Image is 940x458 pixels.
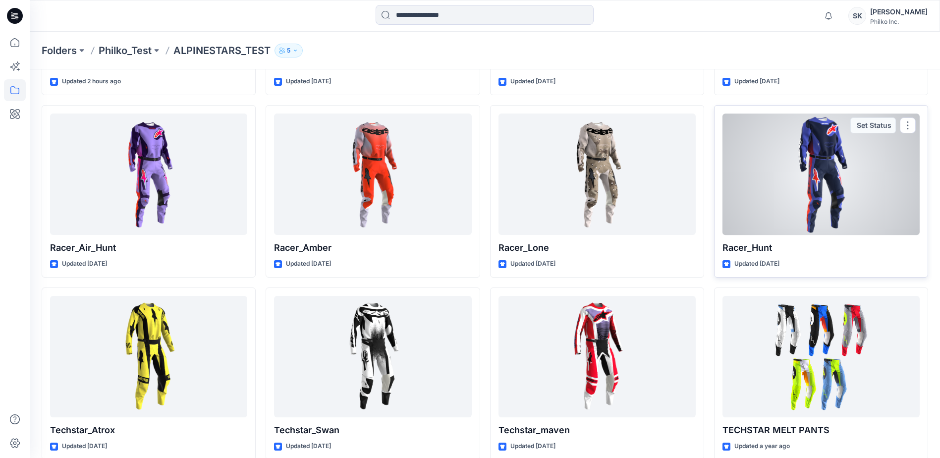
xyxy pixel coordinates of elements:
p: Techstar_Swan [274,423,471,437]
a: Racer_Hunt [722,114,920,235]
p: Updated [DATE] [286,441,331,452]
p: Techstar_Atrox [50,423,247,437]
p: Updated [DATE] [286,259,331,269]
a: Racer_Lone [498,114,696,235]
p: Racer_Hunt [722,241,920,255]
a: Racer_Amber [274,114,471,235]
div: [PERSON_NAME] [870,6,928,18]
p: Updated a year ago [734,441,790,452]
a: Techstar_Atrox [50,296,247,417]
p: Updated [DATE] [734,76,779,87]
p: TECHSTAR MELT PANTS [722,423,920,437]
div: Philko Inc. [870,18,928,25]
p: Updated [DATE] [510,441,555,452]
a: Techstar_Swan [274,296,471,417]
a: Folders [42,44,77,57]
p: Updated [DATE] [510,259,555,269]
button: 5 [275,44,303,57]
p: Racer_Air_Hunt [50,241,247,255]
a: Techstar_maven [498,296,696,417]
a: TECHSTAR MELT PANTS [722,296,920,417]
p: Racer_Amber [274,241,471,255]
a: Racer_Air_Hunt [50,114,247,235]
p: Updated [DATE] [62,259,107,269]
p: Updated [DATE] [286,76,331,87]
div: SK [848,7,866,25]
p: Updated [DATE] [734,259,779,269]
p: Updated [DATE] [62,441,107,452]
p: ALPINESTARS_TEST [173,44,271,57]
p: Updated [DATE] [510,76,555,87]
p: Racer_Lone [498,241,696,255]
a: Philko_Test [99,44,152,57]
p: Updated 2 hours ago [62,76,121,87]
p: 5 [287,45,290,56]
p: Techstar_maven [498,423,696,437]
